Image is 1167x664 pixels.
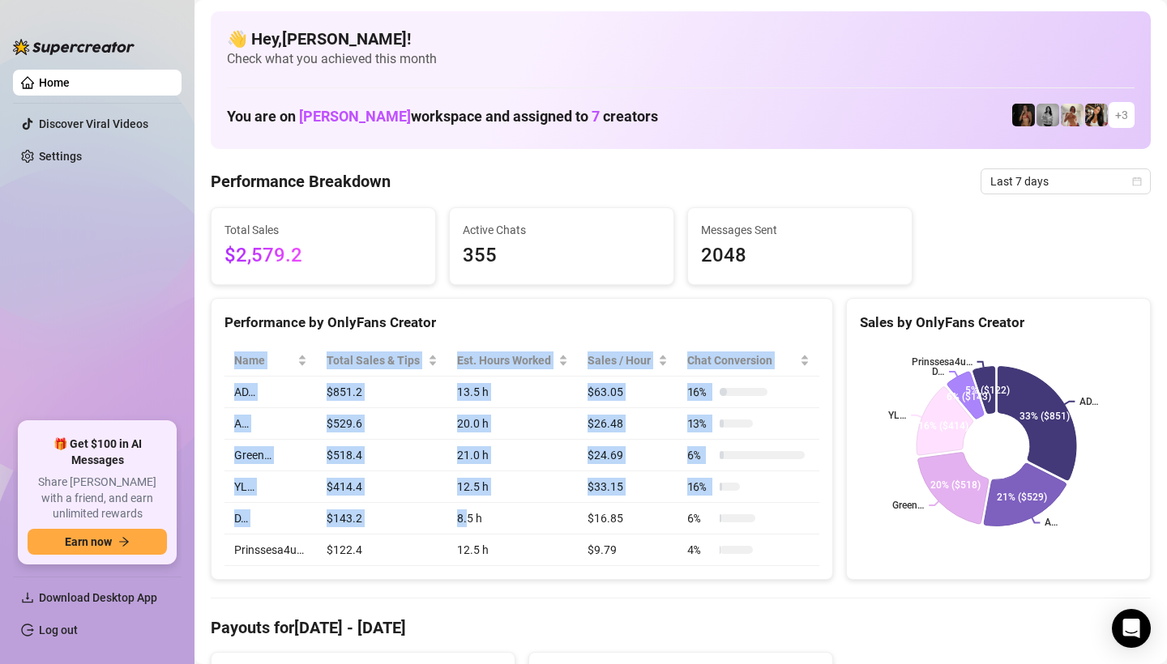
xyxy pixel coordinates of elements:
[224,312,819,334] div: Performance by OnlyFans Creator
[39,76,70,89] a: Home
[932,366,944,377] text: D…
[990,169,1141,194] span: Last 7 days
[447,440,579,471] td: 21.0 h
[463,240,660,271] span: 355
[211,170,391,193] h4: Performance Breakdown
[687,446,713,464] span: 6 %
[1132,177,1142,186] span: calendar
[701,221,899,239] span: Messages Sent
[1061,104,1084,126] img: Green
[578,440,677,471] td: $24.69
[234,351,294,369] span: Name
[578,471,677,503] td: $33.15
[224,503,317,534] td: D…
[28,529,167,555] button: Earn nowarrow-right
[317,534,447,566] td: $122.4
[447,471,579,503] td: 12.5 h
[317,471,447,503] td: $414.4
[224,345,317,377] th: Name
[28,436,167,468] span: 🎁 Get $100 in AI Messages
[678,345,819,377] th: Chat Conversion
[224,534,317,566] td: Prinssesa4u…
[317,440,447,471] td: $518.4
[447,408,579,440] td: 20.0 h
[701,240,899,271] span: 2048
[227,28,1135,50] h4: 👋 Hey, [PERSON_NAME] !
[687,541,713,559] span: 4 %
[860,312,1137,334] div: Sales by OnlyFans Creator
[1079,396,1098,407] text: AD…
[447,534,579,566] td: 12.5 h
[224,440,317,471] td: Green…
[227,108,658,126] h1: You are on workspace and assigned to creators
[317,408,447,440] td: $529.6
[327,351,425,369] span: Total Sales & Tips
[224,408,317,440] td: A…
[39,150,82,163] a: Settings
[1045,517,1058,529] text: A…
[224,471,317,503] td: YL…
[888,410,906,421] text: YL…
[912,356,972,368] text: Prinssesa4u…
[592,108,600,125] span: 7
[578,503,677,534] td: $16.85
[224,377,317,408] td: AD…
[65,535,112,548] span: Earn now
[1112,609,1151,648] div: Open Intercom Messenger
[578,534,677,566] td: $9.79
[317,503,447,534] td: $143.2
[578,408,677,440] td: $26.48
[317,377,447,408] td: $851.2
[447,503,579,534] td: 8.5 h
[1085,104,1108,126] img: AD
[457,351,556,369] div: Est. Hours Worked
[211,616,1151,639] h4: Payouts for [DATE] - [DATE]
[1115,106,1128,124] span: + 3
[13,39,135,55] img: logo-BBDzfeDw.svg
[39,624,78,636] a: Log out
[687,478,713,496] span: 16 %
[39,591,157,604] span: Download Desktop App
[28,475,167,522] span: Share [PERSON_NAME] with a friend, and earn unlimited rewards
[1012,104,1035,126] img: D
[447,377,579,408] td: 13.5 h
[21,591,34,604] span: download
[687,509,713,527] span: 6 %
[588,351,654,369] span: Sales / Hour
[227,50,1135,68] span: Check what you achieved this month
[687,415,713,432] span: 13 %
[578,377,677,408] td: $63.05
[578,345,677,377] th: Sales / Hour
[224,240,422,271] span: $2,579.2
[39,117,148,130] a: Discover Viral Videos
[687,383,713,401] span: 16 %
[1037,104,1059,126] img: A
[892,500,924,511] text: Green…
[118,536,130,547] span: arrow-right
[463,221,660,239] span: Active Chats
[317,345,447,377] th: Total Sales & Tips
[687,351,797,369] span: Chat Conversion
[299,108,411,125] span: [PERSON_NAME]
[224,221,422,239] span: Total Sales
